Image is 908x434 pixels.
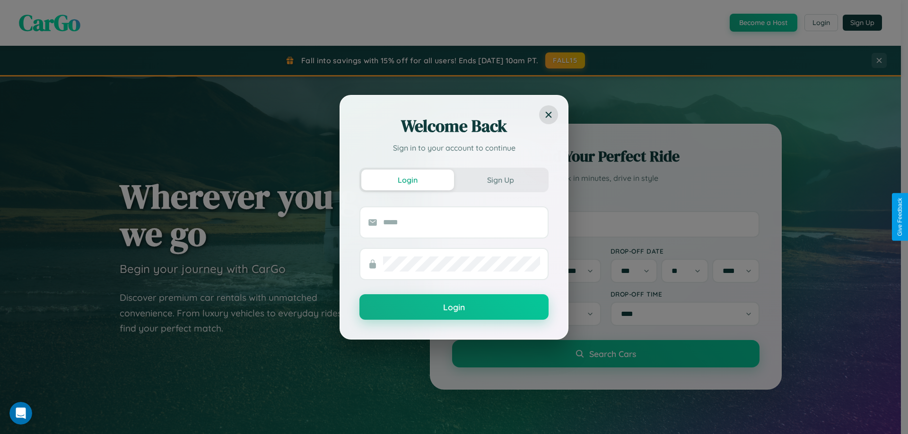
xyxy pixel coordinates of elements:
[359,115,549,137] h2: Welcome Back
[361,170,454,190] button: Login
[9,402,32,425] iframe: Intercom live chat
[454,170,547,190] button: Sign Up
[897,198,903,236] div: Give Feedback
[359,294,549,320] button: Login
[359,142,549,153] p: Sign in to your account to continue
